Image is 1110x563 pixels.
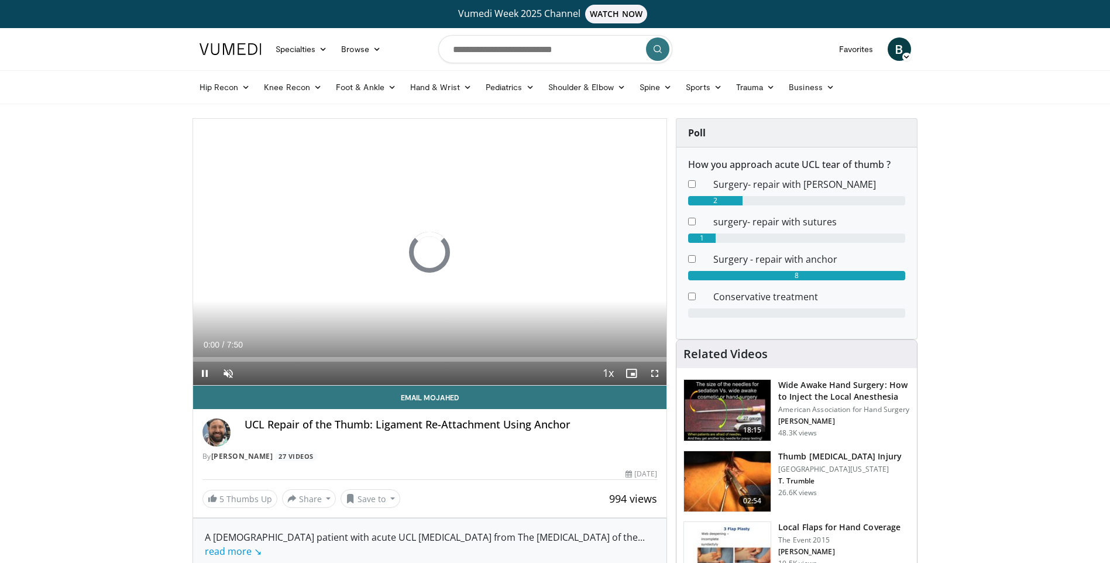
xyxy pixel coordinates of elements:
span: 7:50 [227,340,243,349]
img: Q2xRg7exoPLTwO8X4xMDoxOjBrO-I4W8_1.150x105_q85_crop-smart_upscale.jpg [684,380,771,441]
a: 5 Thumbs Up [202,490,277,508]
span: 5 [219,493,224,504]
p: American Association for Hand Surgery [778,405,910,414]
button: Share [282,489,336,508]
a: 27 Videos [275,452,318,462]
a: Specialties [269,37,335,61]
div: By [202,451,658,462]
a: Hand & Wrist [403,75,479,99]
h3: Local Flaps for Hand Coverage [778,521,901,533]
h4: Related Videos [683,347,768,361]
h4: UCL Repair of the Thumb: Ligament Re-Attachment Using Anchor [245,418,658,431]
div: Progress Bar [193,357,667,362]
p: The Event 2015 [778,535,901,545]
p: 26.6K views [778,488,817,497]
dd: surgery- repair with sutures [705,215,914,229]
img: Avatar [202,418,231,447]
a: Foot & Ankle [329,75,403,99]
button: Fullscreen [643,362,666,385]
strong: Poll [688,126,706,139]
div: 8 [688,271,905,280]
a: Spine [633,75,679,99]
button: Playback Rate [596,362,620,385]
button: Save to [341,489,400,508]
p: T. Trumble [778,476,902,486]
a: Shoulder & Elbow [541,75,633,99]
button: Pause [193,362,216,385]
p: [GEOGRAPHIC_DATA][US_STATE] [778,465,902,474]
a: Email Mojahed [193,386,667,409]
span: ... [205,531,645,558]
span: 18:15 [738,424,767,436]
a: Knee Recon [257,75,329,99]
a: Pediatrics [479,75,541,99]
video-js: Video Player [193,119,667,386]
a: Sports [679,75,729,99]
p: [PERSON_NAME] [778,547,901,557]
dd: Surgery - repair with anchor [705,252,914,266]
h3: Thumb [MEDICAL_DATA] Injury [778,451,902,462]
div: A [DEMOGRAPHIC_DATA] patient with acute UCL [MEDICAL_DATA] from The [MEDICAL_DATA] of the [205,530,655,558]
span: 0:00 [204,340,219,349]
img: Trumble_-_thumb_ucl_3.png.150x105_q85_crop-smart_upscale.jpg [684,451,771,512]
a: Browse [334,37,388,61]
div: 2 [688,196,743,205]
p: 48.3K views [778,428,817,438]
a: Vumedi Week 2025 ChannelWATCH NOW [201,5,909,23]
button: Enable picture-in-picture mode [620,362,643,385]
span: / [222,340,225,349]
span: WATCH NOW [585,5,647,23]
a: read more ↘ [205,545,262,558]
a: Trauma [729,75,782,99]
a: Hip Recon [193,75,257,99]
input: Search topics, interventions [438,35,672,63]
div: [DATE] [626,469,657,479]
a: [PERSON_NAME] [211,451,273,461]
h6: How you approach acute UCL tear of thumb ? [688,159,905,170]
a: 18:15 Wide Awake Hand Surgery: How to Inject the Local Anesthesia American Association for Hand S... [683,379,910,441]
a: Favorites [832,37,881,61]
div: 1 [688,234,715,243]
button: Unmute [216,362,240,385]
span: 994 views [609,492,657,506]
a: B [888,37,911,61]
a: Business [782,75,841,99]
img: VuMedi Logo [200,43,262,55]
dd: Surgery- repair with [PERSON_NAME] [705,177,914,191]
span: 02:54 [738,495,767,507]
h3: Wide Awake Hand Surgery: How to Inject the Local Anesthesia [778,379,910,403]
p: [PERSON_NAME] [778,417,910,426]
a: 02:54 Thumb [MEDICAL_DATA] Injury [GEOGRAPHIC_DATA][US_STATE] T. Trumble 26.6K views [683,451,910,513]
dd: Conservative treatment [705,290,914,304]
